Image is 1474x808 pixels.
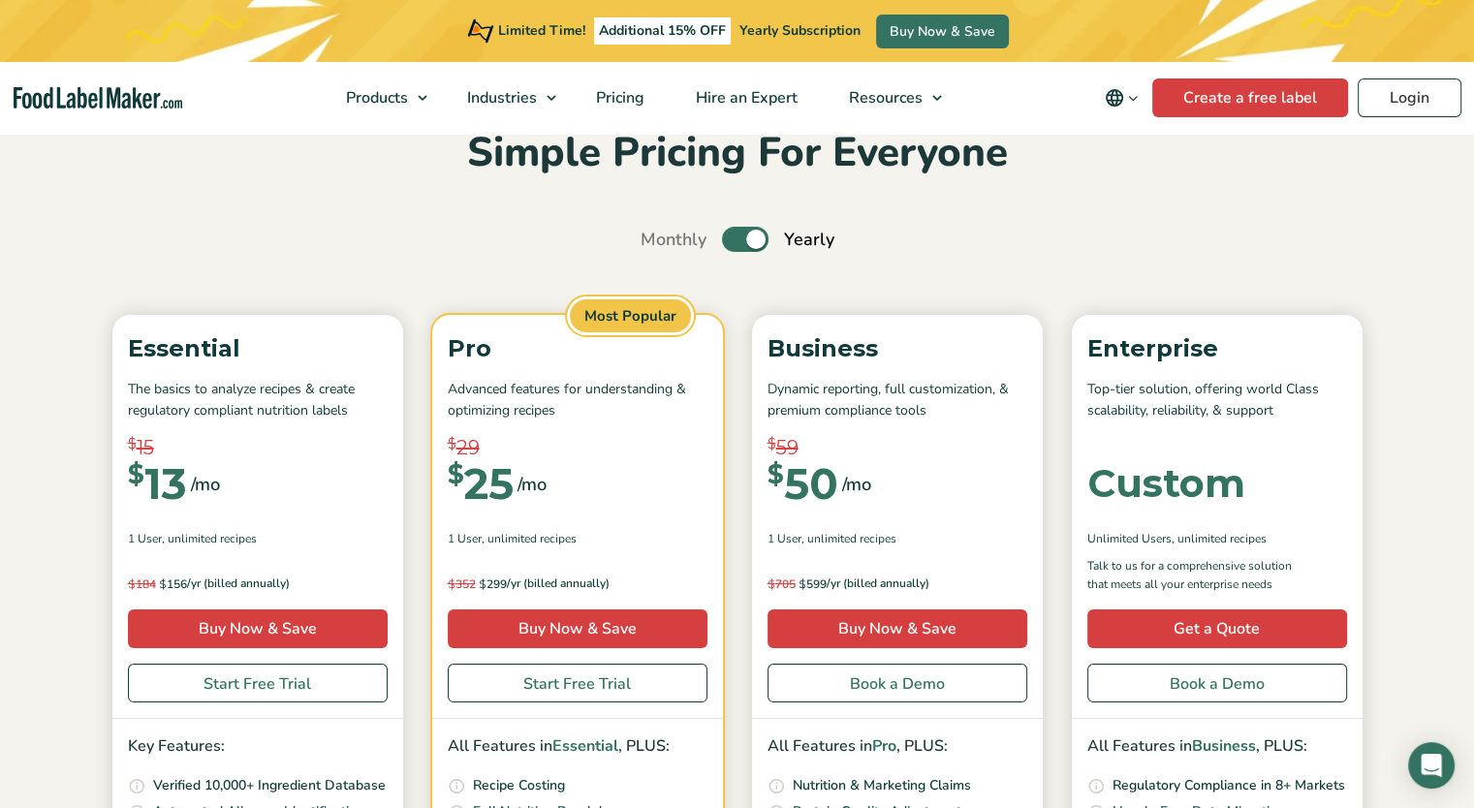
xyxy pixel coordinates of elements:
[517,471,547,498] span: /mo
[768,575,827,594] span: 599
[128,462,187,505] div: 13
[473,775,565,796] p: Recipe Costing
[448,664,707,702] a: Start Free Trial
[479,576,486,591] span: $
[876,15,1009,48] a: Buy Now & Save
[448,330,707,367] p: Pro
[768,462,838,505] div: 50
[448,433,456,455] span: $
[768,576,775,591] span: $
[1192,735,1256,757] span: Business
[594,17,731,45] span: Additional 15% OFF
[722,227,768,252] label: Toggle
[448,379,707,422] p: Advanced features for understanding & optimizing recipes
[827,575,929,594] span: /yr (billed annually)
[103,127,1372,180] h2: Simple Pricing For Everyone
[768,330,1027,367] p: Business
[872,735,896,757] span: Pro
[793,775,971,796] p: Nutrition & Marketing Claims
[128,433,137,455] span: $
[842,471,871,498] span: /mo
[128,530,162,547] span: 1 User
[768,530,801,547] span: 1 User
[128,576,136,591] span: $
[776,433,799,462] span: 59
[567,296,694,336] span: Most Popular
[340,87,410,109] span: Products
[1408,742,1455,789] div: Open Intercom Messenger
[128,609,388,648] a: Buy Now & Save
[799,576,806,591] span: $
[671,62,819,134] a: Hire an Expert
[128,575,187,594] span: 156
[801,530,896,547] span: , Unlimited Recipes
[1087,379,1347,422] p: Top-tier solution, offering world Class scalability, reliability, & support
[1091,78,1152,117] button: Change language
[442,62,566,134] a: Industries
[456,433,480,462] span: 29
[448,576,455,591] span: $
[448,609,707,648] a: Buy Now & Save
[448,530,482,547] span: 1 User
[1113,775,1345,796] p: Regulatory Compliance in 8+ Markets
[768,462,784,487] span: $
[507,575,610,594] span: /yr (billed annually)
[498,21,585,40] span: Limited Time!
[571,62,666,134] a: Pricing
[128,664,388,702] a: Start Free Trial
[768,664,1027,702] a: Book a Demo
[448,576,476,592] del: 352
[321,62,437,134] a: Products
[159,576,167,591] span: $
[1152,78,1348,117] a: Create a free label
[128,330,388,367] p: Essential
[768,433,776,455] span: $
[1172,530,1267,547] span: , Unlimited Recipes
[552,735,618,757] span: Essential
[448,734,707,760] p: All Features in , PLUS:
[448,462,514,505] div: 25
[128,462,144,487] span: $
[1087,609,1347,648] a: Get a Quote
[824,62,952,134] a: Resources
[128,576,156,592] del: 184
[739,21,861,40] span: Yearly Subscription
[768,379,1027,422] p: Dynamic reporting, full customization, & premium compliance tools
[590,87,646,109] span: Pricing
[1087,330,1347,367] p: Enterprise
[448,462,464,487] span: $
[1087,464,1245,503] div: Custom
[482,530,577,547] span: , Unlimited Recipes
[1087,734,1347,760] p: All Features in , PLUS:
[461,87,539,109] span: Industries
[641,227,706,253] span: Monthly
[128,734,388,760] p: Key Features:
[1087,530,1172,547] span: Unlimited Users
[768,576,796,592] del: 705
[690,87,800,109] span: Hire an Expert
[191,471,220,498] span: /mo
[128,379,388,422] p: The basics to analyze recipes & create regulatory compliant nutrition labels
[768,734,1027,760] p: All Features in , PLUS:
[153,775,386,796] p: Verified 10,000+ Ingredient Database
[768,609,1027,648] a: Buy Now & Save
[843,87,925,109] span: Resources
[137,433,154,462] span: 15
[448,575,507,594] span: 299
[14,87,182,109] a: Food Label Maker homepage
[1087,664,1347,702] a: Book a Demo
[187,575,290,594] span: /yr (billed annually)
[784,227,834,253] span: Yearly
[1358,78,1461,117] a: Login
[162,530,257,547] span: , Unlimited Recipes
[1087,557,1310,594] p: Talk to us for a comprehensive solution that meets all your enterprise needs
